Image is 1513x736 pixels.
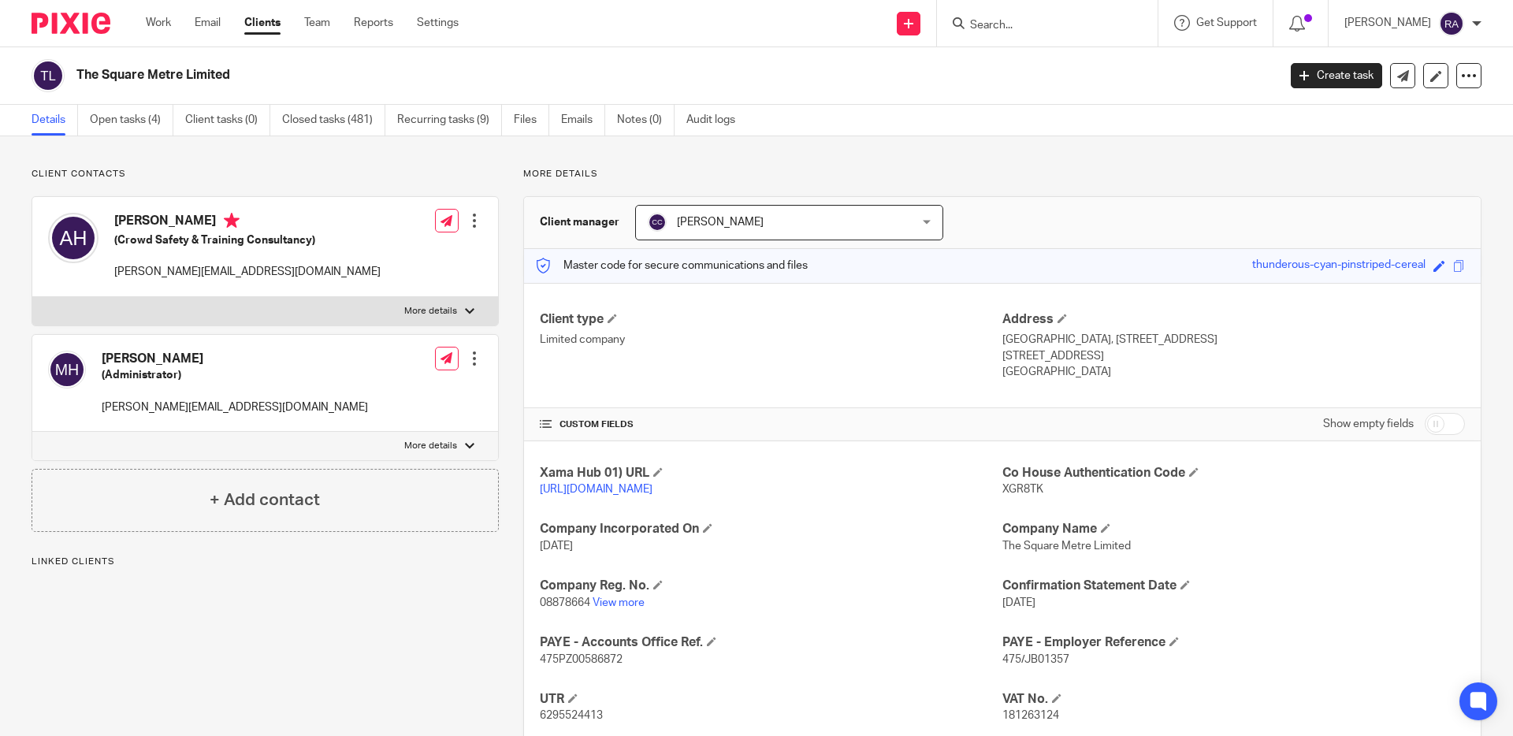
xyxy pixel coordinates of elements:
img: svg%3E [648,213,667,232]
span: The Square Metre Limited [1002,541,1131,552]
p: [GEOGRAPHIC_DATA] [1002,364,1465,380]
a: Audit logs [686,105,747,136]
p: [PERSON_NAME][EMAIL_ADDRESS][DOMAIN_NAME] [102,400,368,415]
a: [URL][DOMAIN_NAME] [540,484,652,495]
h2: The Square Metre Limited [76,67,1029,84]
h4: UTR [540,691,1002,708]
h4: Confirmation Statement Date [1002,578,1465,594]
h4: CUSTOM FIELDS [540,418,1002,431]
a: Email [195,15,221,31]
p: Master code for secure communications and files [536,258,808,273]
a: Recurring tasks (9) [397,105,502,136]
a: Notes (0) [617,105,675,136]
span: 181263124 [1002,710,1059,721]
img: Pixie [32,13,110,34]
a: Settings [417,15,459,31]
h4: Company Incorporated On [540,521,1002,537]
a: Emails [561,105,605,136]
span: [PERSON_NAME] [677,217,764,228]
h5: (Crowd Safety & Training Consultancy) [114,232,381,248]
span: 6295524413 [540,710,603,721]
p: [STREET_ADDRESS] [1002,348,1465,364]
span: 475/JB01357 [1002,654,1069,665]
p: More details [404,440,457,452]
a: Client tasks (0) [185,105,270,136]
a: Team [304,15,330,31]
label: Show empty fields [1323,416,1414,432]
h4: Client type [540,311,1002,328]
a: Open tasks (4) [90,105,173,136]
span: Get Support [1196,17,1257,28]
h4: Co House Authentication Code [1002,465,1465,481]
img: svg%3E [48,213,99,263]
h3: Client manager [540,214,619,230]
a: Closed tasks (481) [282,105,385,136]
h5: (Administrator) [102,367,368,383]
h4: Address [1002,311,1465,328]
h4: Xama Hub 01) URL [540,465,1002,481]
h4: [PERSON_NAME] [114,213,381,232]
span: XGR8TK [1002,484,1043,495]
p: [GEOGRAPHIC_DATA], [STREET_ADDRESS] [1002,332,1465,348]
h4: PAYE - Accounts Office Ref. [540,634,1002,651]
a: Create task [1291,63,1382,88]
img: svg%3E [48,351,86,388]
span: [DATE] [540,541,573,552]
a: Clients [244,15,281,31]
span: [DATE] [1002,597,1035,608]
a: Reports [354,15,393,31]
span: 475PZ00586872 [540,654,623,665]
div: thunderous-cyan-pinstriped-cereal [1252,257,1426,275]
a: Details [32,105,78,136]
a: Files [514,105,549,136]
i: Primary [224,213,240,229]
img: svg%3E [1439,11,1464,36]
a: Work [146,15,171,31]
h4: Company Reg. No. [540,578,1002,594]
span: 08878664 [540,597,590,608]
input: Search [968,19,1110,33]
h4: PAYE - Employer Reference [1002,634,1465,651]
img: svg%3E [32,59,65,92]
p: More details [523,168,1481,180]
p: [PERSON_NAME][EMAIL_ADDRESS][DOMAIN_NAME] [114,264,381,280]
h4: [PERSON_NAME] [102,351,368,367]
p: Client contacts [32,168,499,180]
h4: VAT No. [1002,691,1465,708]
a: View more [593,597,645,608]
p: Linked clients [32,556,499,568]
p: Limited company [540,332,1002,348]
p: More details [404,305,457,318]
h4: + Add contact [210,488,320,512]
h4: Company Name [1002,521,1465,537]
p: [PERSON_NAME] [1344,15,1431,31]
